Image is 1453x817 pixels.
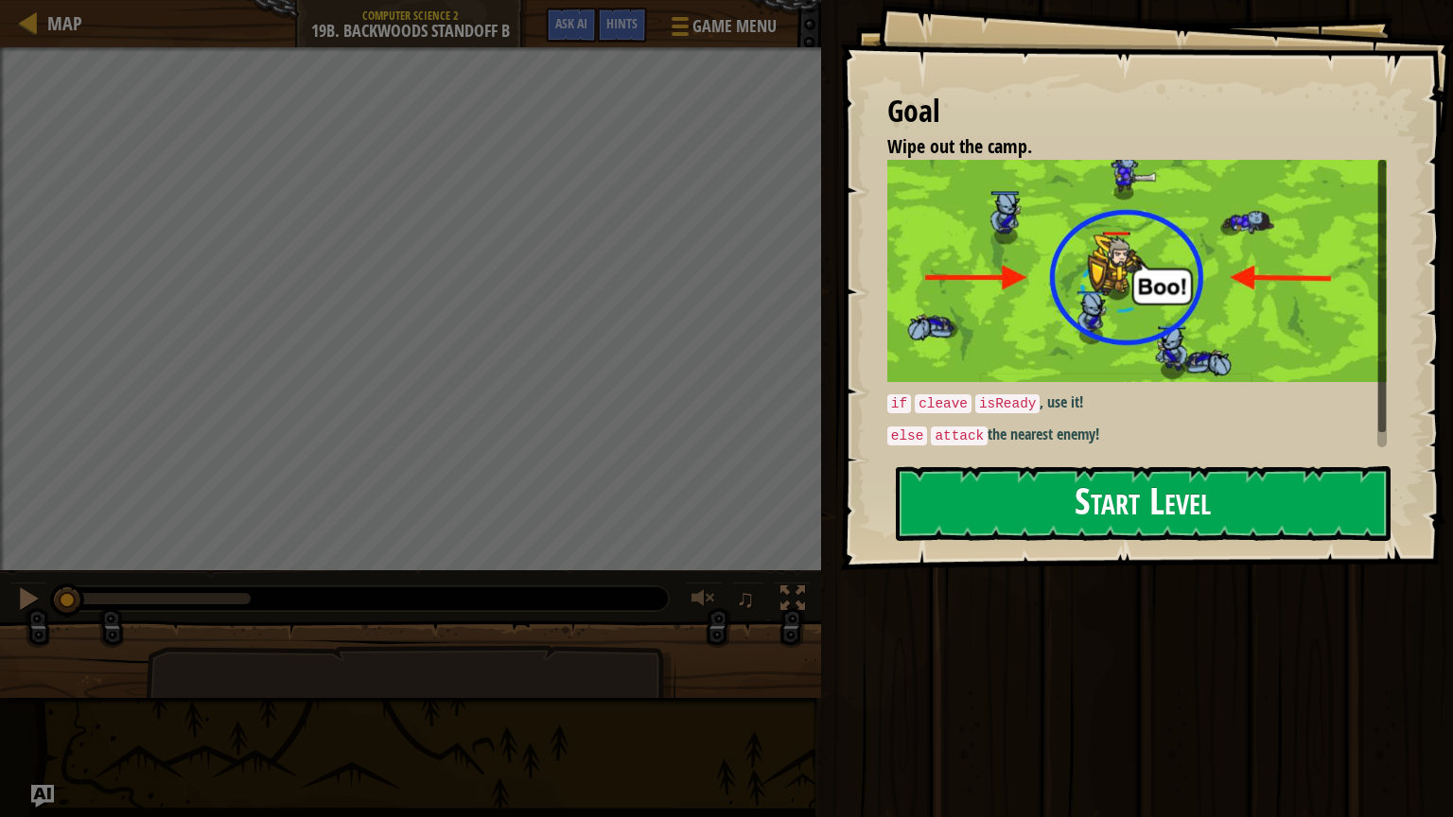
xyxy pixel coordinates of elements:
code: cleave [915,394,972,413]
button: Toggle fullscreen [774,582,812,620]
p: , use it! [887,391,1401,414]
span: Wipe out the camp. [887,133,1032,159]
code: if [887,394,911,413]
div: Goal [887,90,1387,133]
button: Start Level [896,466,1391,541]
button: ♫ [732,582,764,620]
span: Map [47,10,82,36]
button: Adjust volume [685,582,723,620]
span: Ask AI [555,14,587,32]
code: attack [931,426,988,445]
button: Game Menu [656,8,788,52]
code: else [887,426,928,445]
button: Ctrl + P: Pause [9,582,47,620]
button: Ask AI [31,785,54,808]
p: the nearest enemy! [887,424,1401,446]
img: Backwoods standoff intro [887,160,1401,382]
li: Wipe out the camp. [864,133,1382,161]
span: Game Menu [692,14,777,39]
span: ♫ [736,584,755,613]
span: Hints [606,14,638,32]
button: Ask AI [546,8,597,43]
a: Map [38,10,82,36]
code: isReady [975,394,1040,413]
